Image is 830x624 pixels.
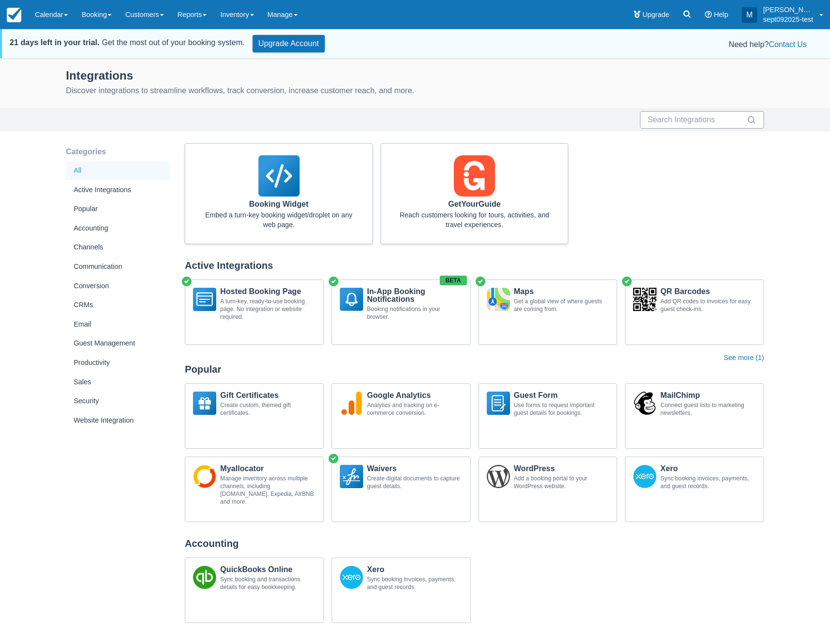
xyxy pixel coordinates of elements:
[220,566,316,574] p: QuickBooks Online
[66,334,169,353] div: Guest Management
[625,279,764,345] a: QRCodesQR BarcodesAdd QR codes to invoices for easy guest check-ins.
[258,155,300,197] img: Droplet
[660,401,756,417] div: Connect guest lists to marketing newsletters.
[220,401,316,417] div: Create custom, themed gift certificates.
[220,475,316,506] div: Manage inventory across multiple channels, including [DOMAIN_NAME], Expedia, AirBNB and more.
[487,288,510,311] img: Maps
[220,465,316,473] p: Myallocator
[66,296,169,314] div: CRMs
[185,457,324,522] a: MyAllocatorMyallocatorManage inventory across multiple channels, including [DOMAIN_NAME], Expedia...
[66,277,169,296] div: Conversion
[660,392,756,399] p: MailChimp
[66,392,169,411] div: Security
[185,538,764,550] div: Accounting
[514,297,609,313] div: Get a global view of where guests are coming from.
[340,392,363,415] img: GoogleAnalytics
[367,392,463,399] p: Google Analytics
[220,575,316,591] div: Sync booking and transactions details for easy bookkeeping.
[66,238,169,257] div: Channels
[340,288,363,311] img: WebPush
[660,475,756,490] div: Sync booking invoices, payments, and guest records.
[340,39,807,50] div: Need help?
[193,465,216,488] img: MyAllocator
[479,383,618,449] a: GuestsGuest FormUse forms to request important guest details for bookings.
[479,279,618,345] a: MapsMapsGet a global view of where guests are coming from.
[705,11,712,18] i: Help
[220,297,316,321] div: A turn-key, ready-to-use booking page. No integration or website required.
[10,37,245,49] div: Get the most out of your booking system.
[633,288,656,311] img: QRCodes
[253,35,325,52] a: Upgrade Account
[479,457,618,522] a: WordpressWordPressAdd a booking portal to your WordPress website.
[185,363,764,376] div: Popular
[514,288,609,296] p: Maps
[660,465,756,473] p: Xero
[625,383,764,449] a: MailChimpMailChimpConnect guest lists to marketing newsletters.
[332,383,471,449] a: GoogleAnalyticsGoogle AnalyticsAnalytics and tracking on e-commerce conversion.
[328,453,339,464] span: Active
[621,276,633,287] span: Active
[514,475,609,490] div: Add a booking portal to your WordPress website.
[454,155,495,197] img: GetYourGuide
[66,162,169,180] div: All
[7,8,21,22] img: checkfront-main-nav-mini-logo.png
[397,200,553,208] p: GetYourGuide
[514,401,609,417] div: Use forms to request important guest details for bookings.
[66,258,169,276] div: Communication
[625,457,764,522] a: XeroXeroSync booking invoices, payments, and guest records.
[328,276,339,287] span: Active
[66,143,169,161] div: Categories
[185,383,324,449] a: GiftCertGift CertificatesCreate custom, themed gift certificates.
[367,575,463,591] div: Sync booking invoices, payments, and guest records.
[193,566,216,589] img: QuickBooksOnline
[381,143,569,244] a: GetYourGuideGetYourGuideReach customers looking for tours, activities, and travel experiences.
[660,297,756,313] div: Add QR codes to invoices for easy guest check-ins.
[724,353,764,363] button: See more (1)
[642,11,669,18] span: Upgrade
[633,392,656,415] img: MailChimp
[66,315,169,334] div: Email
[367,465,463,473] p: Waivers
[201,200,357,208] p: Booking Widget
[66,181,169,199] div: Active Integrations
[340,566,363,589] img: Xero
[514,392,609,399] p: Guest Form
[193,392,216,415] img: GiftCert
[66,200,169,218] div: Popular
[367,288,463,303] p: In-App Booking Notifications
[742,7,757,23] div: M
[487,392,510,415] img: Guests
[714,11,728,18] span: Help
[220,392,316,399] p: Gift Certificates
[367,401,463,417] div: Analytics and tracking on e-commerce conversion.
[66,354,169,372] div: Productivity
[763,5,814,15] p: [PERSON_NAME]
[397,210,553,230] div: Reach customers looking for tours, activities, and travel experiences.
[220,288,316,296] p: Hosted Booking Page
[332,457,471,522] a: WaiversWaiversCreate digital documents to capture guest details.
[185,260,764,272] div: Active Integrations
[332,279,471,345] a: WebPushIn-App Booking NotificationsBooking notifications in your browser.
[475,276,486,287] span: Active
[440,276,467,285] label: Beta
[487,465,510,488] img: Wordpress
[66,85,764,97] div: Discover integrations to streamline workflows, track conversion, increase customer reach, and more.
[193,288,216,311] img: Hosted
[185,279,324,345] a: HostedHosted Booking PageA turn-key, ready-to-use booking page. No integration or website required.
[66,411,169,430] div: Website Integration
[367,566,463,574] p: Xero
[201,210,357,230] div: Embed a turn-key booking widget/droplet on any web page.
[367,305,463,321] div: Booking notifications in your browser.
[514,465,609,473] p: WordPress
[763,15,814,24] p: sept092025-test
[66,219,169,238] div: Accounting
[66,66,764,83] div: Integrations
[660,288,756,296] p: QR Barcodes
[769,39,807,50] button: Contact Us
[10,38,99,47] strong: 21 days left in your trial.
[648,111,745,129] input: Search Integrations
[340,465,363,488] img: Waivers
[633,465,656,488] img: Xero
[185,558,324,623] a: QuickBooksOnlineQuickBooks OnlineSync booking and transactions details for easy bookkeeping.
[332,558,471,623] a: XeroXeroSync booking invoices, payments, and guest records.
